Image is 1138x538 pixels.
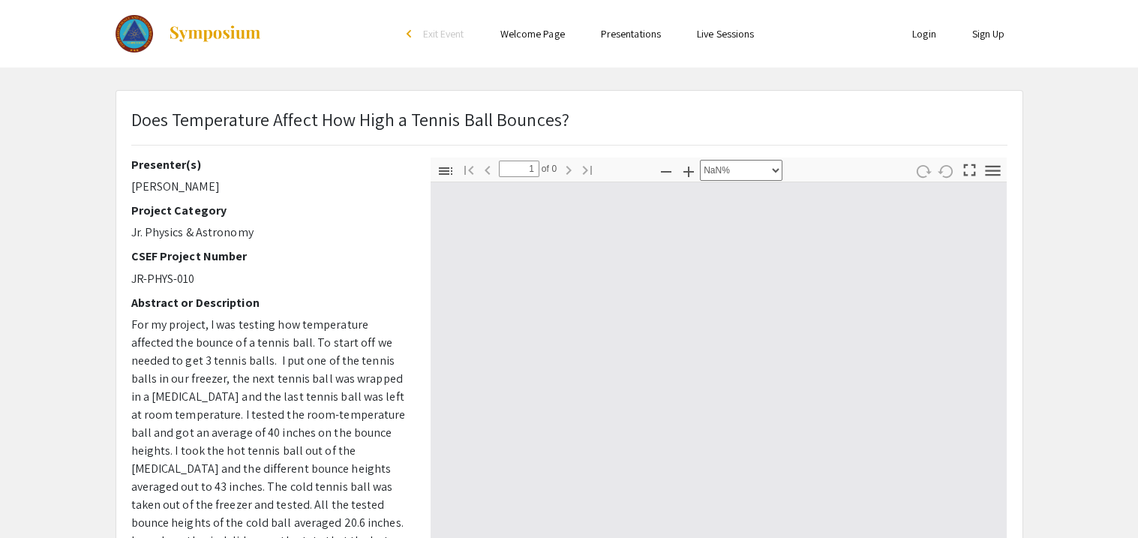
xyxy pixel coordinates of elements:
[131,178,408,196] p: [PERSON_NAME]
[116,15,154,53] img: The 2023 Colorado Science & Engineering Fair
[601,27,661,41] a: Presentations
[697,27,754,41] a: Live Sessions
[539,161,557,177] span: of 0
[980,160,1005,182] button: Tools
[131,270,408,288] p: JR-PHYS-010
[131,158,408,172] h2: Presenter(s)
[499,161,539,177] input: Page
[912,27,936,41] a: Login
[433,160,458,182] button: Toggle Sidebar
[972,27,1005,41] a: Sign Up
[475,158,500,180] button: Previous Page
[556,158,581,180] button: Next Page
[500,27,565,41] a: Welcome Page
[168,25,262,43] img: Symposium by ForagerOne
[956,158,982,179] button: Switch to Presentation Mode
[131,249,408,263] h2: CSEF Project Number
[131,106,570,133] p: Does Temperature Affect How High a Tennis Ball Bounces?
[575,158,600,180] button: Go to Last Page
[116,15,263,53] a: The 2023 Colorado Science & Engineering Fair
[423,27,464,41] span: Exit Event
[933,160,959,182] button: Rotate Counterclockwise
[131,224,408,242] p: Jr. Physics & Astronomy
[131,296,408,310] h2: Abstract or Description
[407,29,416,38] div: arrow_back_ios
[456,158,482,180] button: Go to First Page
[653,160,679,182] button: Zoom Out
[676,160,701,182] button: Zoom In
[131,203,408,218] h2: Project Category
[700,160,782,181] select: Zoom
[910,160,935,182] button: Rotate Clockwise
